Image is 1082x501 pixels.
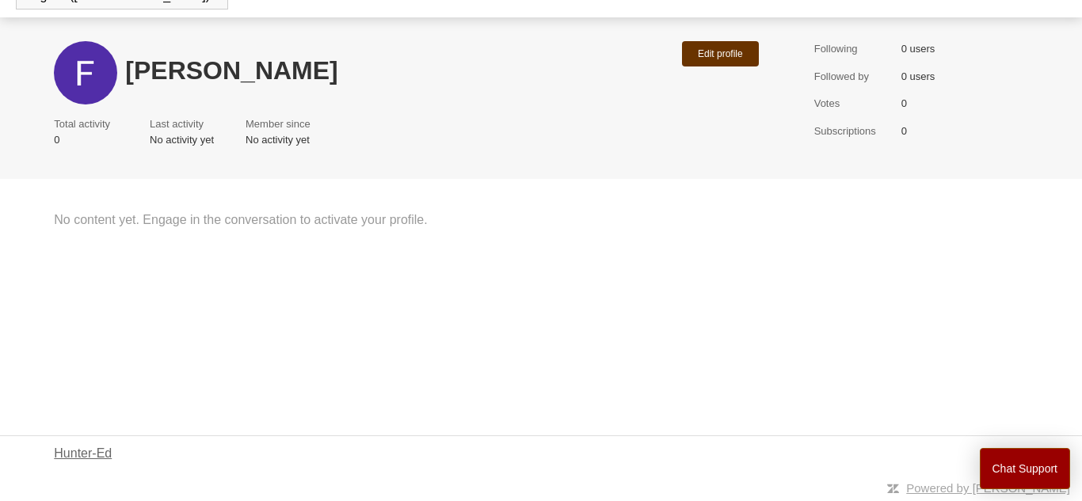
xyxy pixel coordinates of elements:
button: Edit profile [682,41,759,66]
span: 0 users [901,41,935,57]
span: 0 [901,96,907,112]
span: Following [814,41,893,57]
span: Member since [246,116,311,132]
span: 0 [901,123,907,139]
h1: [PERSON_NAME] [125,61,674,81]
span: Total activity [54,116,110,132]
span: Subscriptions [814,123,893,139]
span: Last activity [150,116,206,132]
span: 0 [54,132,118,148]
span: Followed by [814,69,893,85]
span: Votes [814,96,893,112]
span: No activity yet [150,132,214,148]
a: Powered by [PERSON_NAME] [906,481,1070,495]
button: Chat Support [980,448,1071,489]
span: No content yet. Engage in the conversation to activate your profile. [54,211,766,230]
a: Hunter-Ed [54,444,112,463]
span: No activity yet [246,132,318,148]
span: 0 users [901,69,935,85]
